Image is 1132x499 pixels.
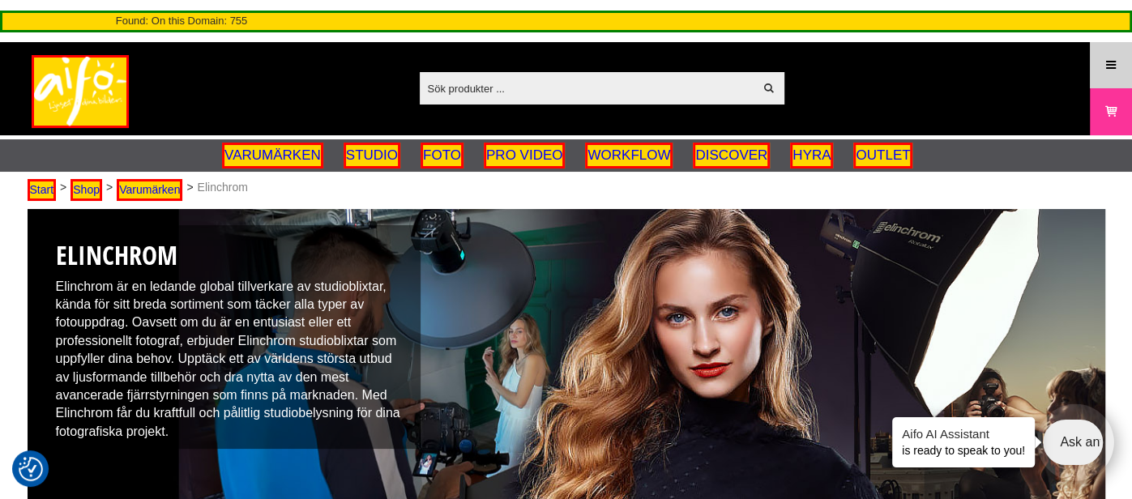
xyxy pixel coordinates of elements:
[56,237,409,274] h1: Elinchrom
[19,454,43,484] button: Samtyckesinställningar
[222,143,323,168] a: Varumärken
[106,179,113,201] span: >
[790,143,833,168] a: Hyra
[585,143,673,168] a: Workflow
[853,143,912,168] a: Outlet
[484,143,565,168] a: Pro Video
[693,143,770,168] a: Discover
[44,225,421,449] div: Elinchrom är en ledande global tillverkare av studioblixtar, kända för sitt breda sortiment som t...
[60,179,66,201] span: >
[19,457,43,481] img: Revisit consent button
[421,143,463,168] a: Foto
[198,179,248,201] span: Elinchrom
[70,179,102,201] a: Shop
[344,143,400,168] a: Studio
[28,179,57,201] a: Start
[117,179,182,201] a: Varumärken
[902,425,1025,442] h4: Aifo AI Assistant
[186,179,193,201] span: >
[420,76,754,100] input: Sök produkter ...
[892,417,1035,467] div: is ready to speak to you!
[34,57,126,126] img: logo.png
